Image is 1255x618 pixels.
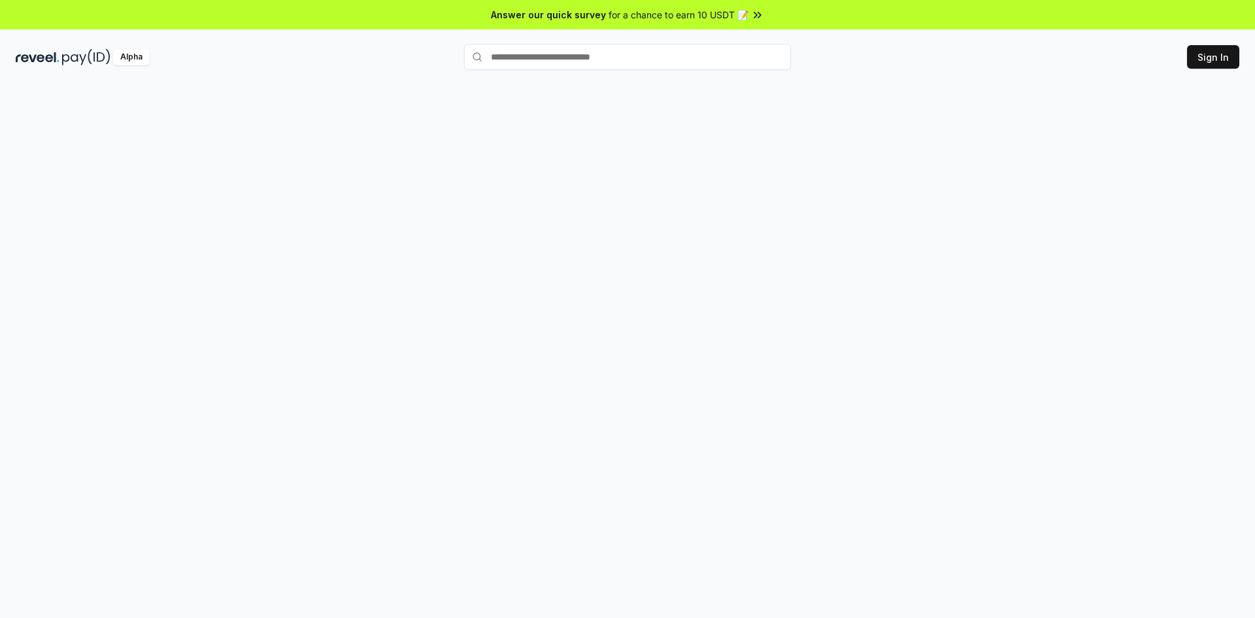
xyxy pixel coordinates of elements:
[62,49,110,65] img: pay_id
[16,49,59,65] img: reveel_dark
[1187,45,1239,69] button: Sign In
[491,8,606,22] span: Answer our quick survey
[113,49,150,65] div: Alpha
[609,8,748,22] span: for a chance to earn 10 USDT 📝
